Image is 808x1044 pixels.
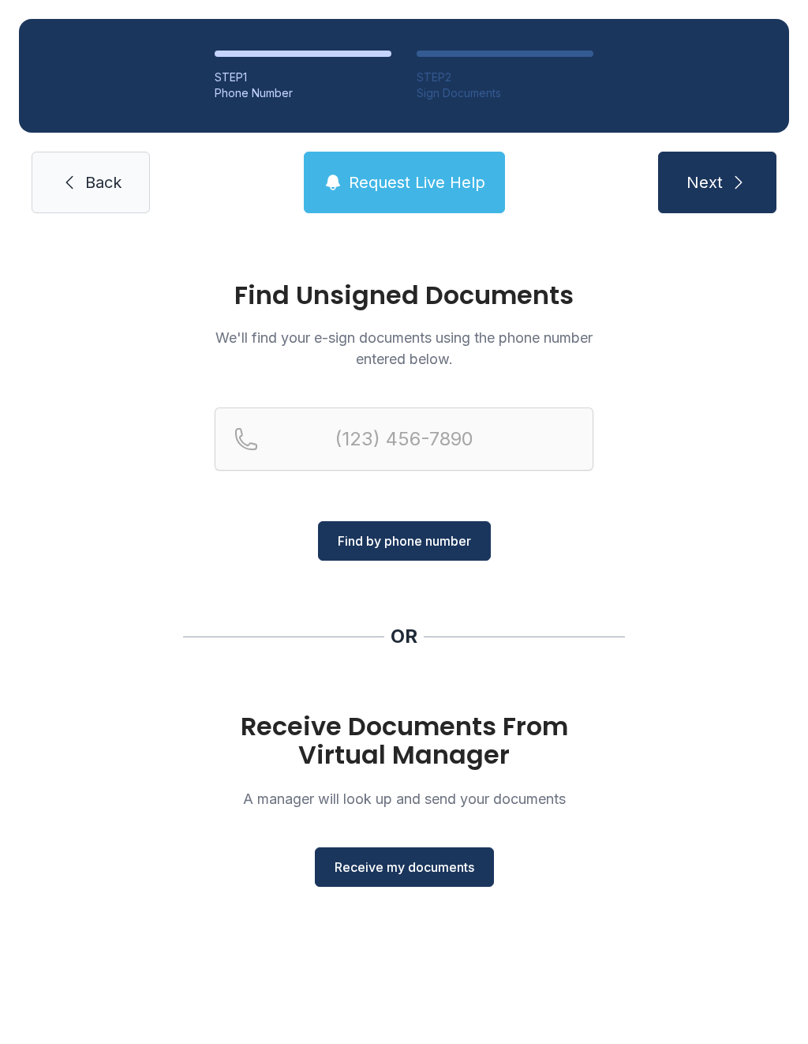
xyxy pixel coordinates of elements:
div: Sign Documents [417,85,593,101]
h1: Receive Documents From Virtual Manager [215,712,593,769]
p: We'll find your e-sign documents using the phone number entered below. [215,327,593,370]
span: Request Live Help [349,171,485,193]
span: Next [686,171,723,193]
div: STEP 2 [417,69,593,85]
div: Phone Number [215,85,391,101]
p: A manager will look up and send your documents [215,788,593,809]
div: STEP 1 [215,69,391,85]
div: OR [391,624,417,649]
span: Receive my documents [335,858,474,877]
span: Find by phone number [338,531,471,550]
h1: Find Unsigned Documents [215,283,593,308]
input: Reservation phone number [215,407,593,471]
span: Back [85,171,122,193]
